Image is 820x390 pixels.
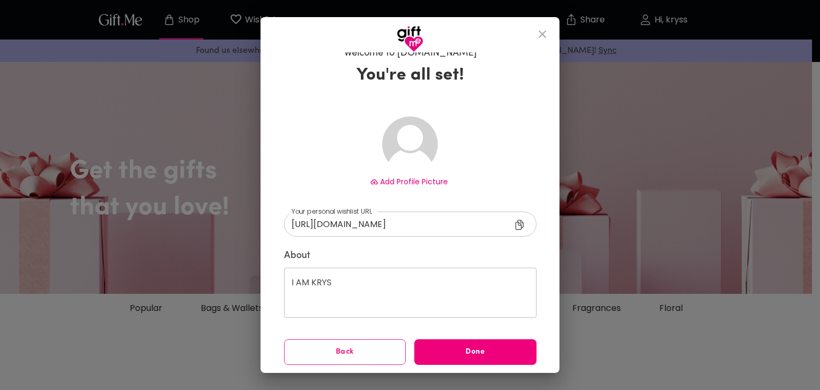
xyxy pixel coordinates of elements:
[414,339,537,365] button: Done
[344,47,477,60] h6: Welcome to [DOMAIN_NAME]
[382,116,438,172] img: Avatar
[357,65,464,86] h3: You're all set!
[414,346,537,358] span: Done
[284,339,406,365] button: Back
[530,21,555,47] button: close
[285,346,406,358] span: Back
[397,26,423,52] img: GiftMe Logo
[380,176,448,187] span: Add Profile Picture
[291,277,529,308] textarea: I AM KRYS
[284,249,537,262] label: About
